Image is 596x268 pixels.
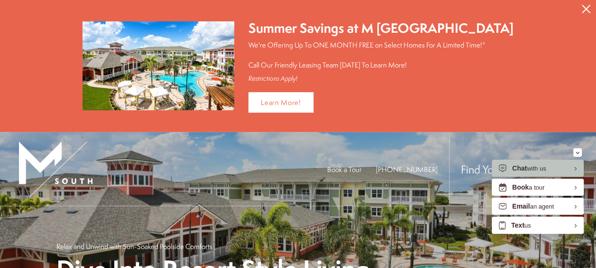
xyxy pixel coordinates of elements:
a: Book a Tour [327,164,362,174]
a: Find Your Home [461,162,533,177]
span: [PHONE_NUMBER] [376,164,438,174]
div: Restrictions Apply! [248,75,513,83]
p: Relax and Unwind with Sun-Soaked Poolside Comforts [56,241,212,251]
a: Call Us at 813-570-8014 [376,164,438,174]
div: Summer Savings at M [GEOGRAPHIC_DATA] [248,19,513,38]
img: MSouth [19,142,92,197]
p: We're Offering Up To ONE MONTH FREE on Select Homes For A Limited Time!* Call Our Friendly Leasin... [248,40,513,70]
a: Learn More! [248,92,313,113]
img: Summer Savings at M South Apartments [83,21,234,110]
